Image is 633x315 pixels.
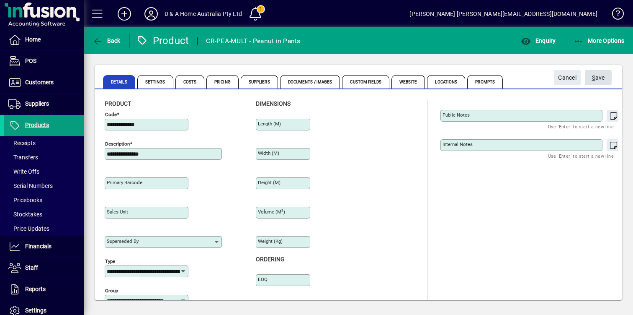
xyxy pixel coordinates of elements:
[25,57,36,64] span: POS
[606,2,623,29] a: Knowledge Base
[8,140,36,146] span: Receipts
[8,197,42,203] span: Pricebooks
[107,209,128,215] mat-label: Sales unit
[467,75,503,89] span: Prompts
[136,34,189,47] div: Product
[4,51,84,72] a: POS
[4,236,84,257] a: Financials
[90,33,123,48] button: Back
[427,75,465,89] span: Locations
[206,34,300,48] div: CR-PEA-MULT - Peanut in Pants
[93,37,121,44] span: Back
[25,264,38,271] span: Staff
[138,6,165,21] button: Profile
[592,74,595,81] span: S
[25,100,49,107] span: Suppliers
[107,180,142,185] mat-label: Primary barcode
[4,193,84,207] a: Pricebooks
[548,122,614,131] mat-hint: Use 'Enter' to start a new line
[4,258,84,279] a: Staff
[103,75,135,89] span: Details
[4,164,84,179] a: Write Offs
[519,33,558,48] button: Enquiry
[25,286,46,292] span: Reports
[258,238,283,244] mat-label: Weight (Kg)
[554,70,581,85] button: Cancel
[105,112,117,117] mat-label: Code
[105,141,130,147] mat-label: Description
[165,7,242,21] div: D & A Home Australia Pty Ltd
[391,75,425,89] span: Website
[574,37,625,44] span: More Options
[258,121,281,127] mat-label: Length (m)
[175,75,205,89] span: Costs
[105,100,131,107] span: Product
[443,141,473,147] mat-label: Internal Notes
[592,71,605,85] span: ave
[256,100,291,107] span: Dimensions
[25,122,49,128] span: Products
[8,168,39,175] span: Write Offs
[8,225,49,232] span: Price Updates
[4,150,84,164] a: Transfers
[4,136,84,150] a: Receipts
[256,256,285,263] span: Ordering
[4,29,84,50] a: Home
[409,7,597,21] div: [PERSON_NAME] [PERSON_NAME][EMAIL_ADDRESS][DOMAIN_NAME]
[571,33,627,48] button: More Options
[4,94,84,115] a: Suppliers
[443,112,470,118] mat-label: Public Notes
[258,150,279,156] mat-label: Width (m)
[8,211,42,218] span: Stocktakes
[4,221,84,236] a: Price Updates
[84,33,130,48] app-page-header-button: Back
[258,180,280,185] mat-label: Height (m)
[206,75,239,89] span: Pricing
[4,279,84,300] a: Reports
[258,276,268,282] mat-label: EOQ
[342,75,389,89] span: Custom Fields
[585,70,612,85] button: Save
[8,182,53,189] span: Serial Numbers
[558,71,576,85] span: Cancel
[25,243,51,250] span: Financials
[105,288,118,294] mat-label: Group
[4,207,84,221] a: Stocktakes
[521,37,556,44] span: Enquiry
[258,209,285,215] mat-label: Volume (m )
[241,75,278,89] span: Suppliers
[105,258,115,264] mat-label: Type
[4,72,84,93] a: Customers
[548,151,614,161] mat-hint: Use 'Enter' to start a new line
[25,307,46,314] span: Settings
[4,179,84,193] a: Serial Numbers
[25,79,54,86] span: Customers
[137,75,173,89] span: Settings
[281,208,283,213] sup: 3
[107,238,139,244] mat-label: Superseded by
[25,36,41,43] span: Home
[111,6,138,21] button: Add
[8,154,38,161] span: Transfers
[280,75,340,89] span: Documents / Images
